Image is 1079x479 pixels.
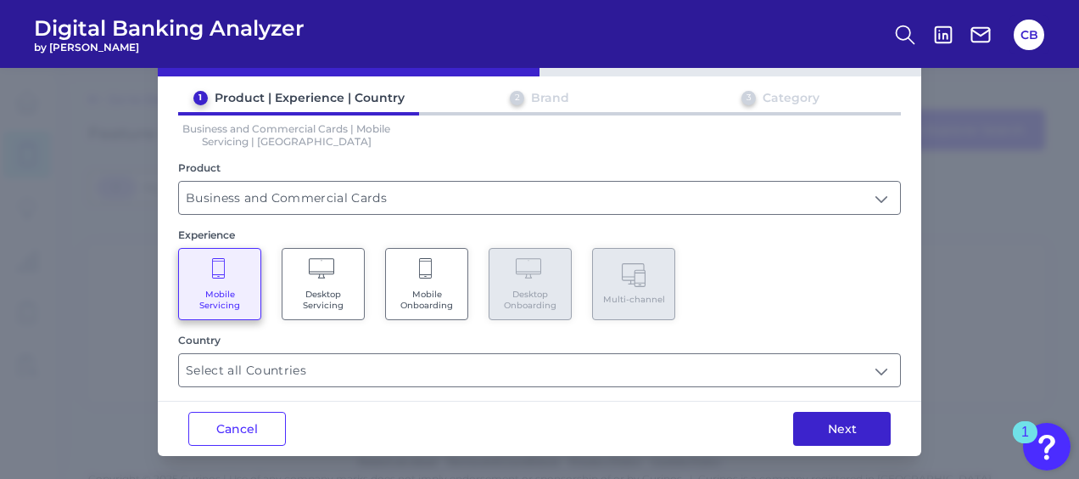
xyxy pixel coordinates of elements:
[188,412,286,446] button: Cancel
[291,289,355,311] span: Desktop Servicing
[178,161,901,174] div: Product
[603,294,665,305] span: Multi-channel
[385,248,468,320] button: Mobile Onboarding
[1014,20,1044,50] button: CB
[793,412,891,446] button: Next
[498,289,562,311] span: Desktop Onboarding
[394,289,459,311] span: Mobile Onboarding
[763,90,819,105] div: Category
[531,90,569,105] div: Brand
[741,91,756,105] div: 3
[34,41,305,54] span: by [PERSON_NAME]
[187,289,252,311] span: Mobile Servicing
[282,248,365,320] button: Desktop Servicing
[1021,432,1029,454] div: 1
[489,248,572,320] button: Desktop Onboarding
[1023,423,1071,471] button: Open Resource Center, 1 new notification
[193,91,208,105] div: 1
[178,228,901,241] div: Experience
[178,334,901,347] div: Country
[592,248,675,320] button: Multi-channel
[178,248,261,320] button: Mobile Servicing
[510,91,524,105] div: 2
[34,15,305,41] span: Digital Banking Analyzer
[215,90,405,105] div: Product | Experience | Country
[178,122,395,148] p: Business and Commercial Cards | Mobile Servicing | [GEOGRAPHIC_DATA]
